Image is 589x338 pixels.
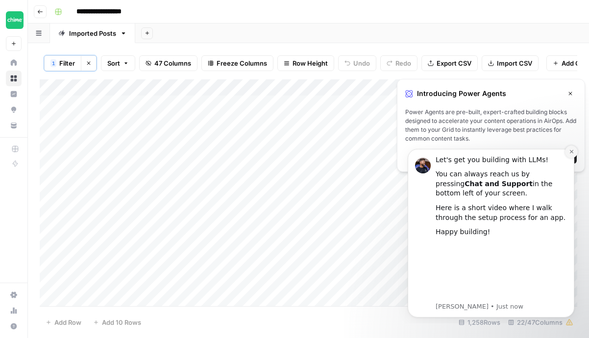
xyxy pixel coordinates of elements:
[87,314,147,330] button: Add 10 Rows
[52,59,55,67] span: 1
[338,55,376,71] button: Undo
[437,58,471,68] span: Export CSV
[6,11,24,29] img: Chime Logo
[6,55,22,71] a: Home
[6,86,22,102] a: Insights
[6,318,22,334] button: Help + Support
[405,87,577,100] div: Introducing Power Agents
[43,162,174,171] p: Message from Steven, sent Just now
[353,58,370,68] span: Undo
[50,24,135,43] a: Imported Posts
[59,58,75,68] span: Filter
[172,5,185,18] button: Dismiss notification
[50,59,56,67] div: 1
[40,314,87,330] button: Add Row
[201,55,273,71] button: Freeze Columns
[293,58,328,68] span: Row Height
[421,55,478,71] button: Export CSV
[6,303,22,318] a: Usage
[6,8,22,32] button: Workspace: Chime
[497,58,532,68] span: Import CSV
[69,28,116,38] div: Imported Posts
[277,55,334,71] button: Row Height
[380,55,417,71] button: Redo
[107,58,120,68] span: Sort
[6,71,22,86] a: Browse
[44,55,81,71] button: 1Filter
[102,317,141,327] span: Add 10 Rows
[139,55,197,71] button: 47 Columns
[54,317,81,327] span: Add Row
[43,102,174,161] iframe: youtube
[101,55,135,71] button: Sort
[6,287,22,303] a: Settings
[395,58,411,68] span: Redo
[405,108,577,143] span: Power Agents are pre-built, expert-crafted building blocks designed to accelerate your content op...
[6,102,22,118] a: Opportunities
[154,58,191,68] span: 47 Columns
[6,118,22,133] a: Your Data
[482,55,539,71] button: Import CSV
[217,58,267,68] span: Freeze Columns
[393,140,589,323] iframe: Intercom notifications message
